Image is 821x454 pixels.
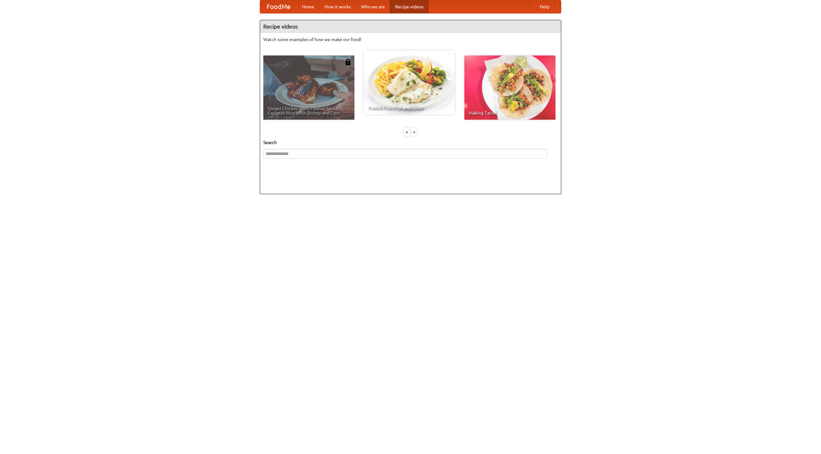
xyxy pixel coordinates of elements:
a: Home [297,0,319,13]
a: Recipe videos [390,0,428,13]
img: 483408.png [345,59,351,65]
a: FoodMe [260,0,297,13]
span: French Fries Fish and Chips [368,106,450,110]
h4: Recipe videos [260,20,561,33]
h5: Search [263,139,558,146]
a: French Fries Fish and Chips [364,50,455,115]
p: Watch some examples of how we make our food! [263,36,558,43]
a: Making Tacos [464,56,555,120]
div: » [411,128,417,136]
span: Making Tacos [469,111,551,115]
div: « [404,128,410,136]
a: Help [535,0,554,13]
a: Who we are [356,0,390,13]
a: How it works [319,0,356,13]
